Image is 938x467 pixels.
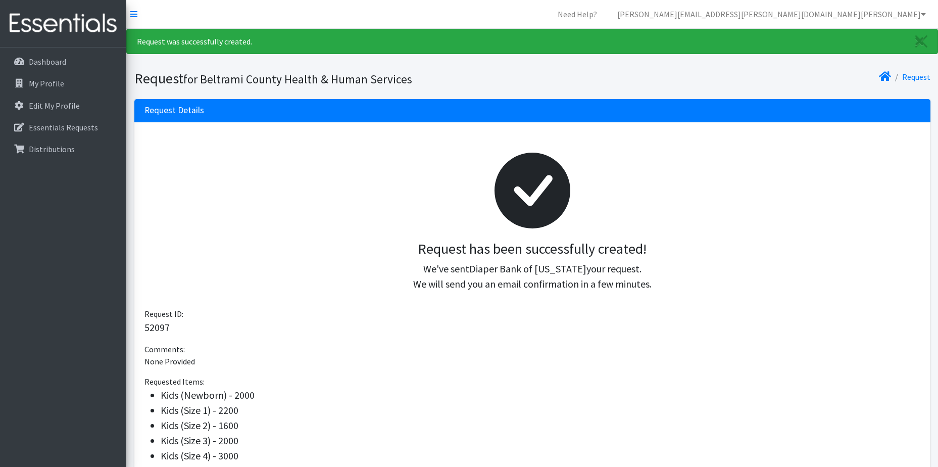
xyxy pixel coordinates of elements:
[134,70,529,87] h1: Request
[469,262,586,275] span: Diaper Bank of [US_STATE]
[161,433,920,448] li: Kids (Size 3) - 2000
[905,29,937,54] a: Close
[902,72,930,82] a: Request
[29,78,64,88] p: My Profile
[29,144,75,154] p: Distributions
[144,377,205,387] span: Requested Items:
[144,344,185,354] span: Comments:
[4,73,122,94] a: My Profile
[144,320,920,335] p: 52097
[126,29,938,54] div: Request was successfully created.
[4,117,122,137] a: Essentials Requests
[161,403,920,418] li: Kids (Size 1) - 2200
[161,448,920,463] li: Kids (Size 4) - 3000
[4,96,122,116] a: Edit My Profile
[144,309,183,319] span: Request ID:
[161,418,920,433] li: Kids (Size 2) - 1600
[4,139,122,159] a: Distributions
[153,261,912,292] p: We've sent your request. We will send you an email confirmation in a few minutes.
[4,52,122,72] a: Dashboard
[550,4,605,24] a: Need Help?
[609,4,934,24] a: [PERSON_NAME][EMAIL_ADDRESS][PERSON_NAME][DOMAIN_NAME][PERSON_NAME]
[29,122,98,132] p: Essentials Requests
[144,356,195,366] span: None Provided
[29,57,66,67] p: Dashboard
[161,388,920,403] li: Kids (Newborn) - 2000
[153,241,912,258] h3: Request has been successfully created!
[183,72,412,86] small: for Beltrami County Health & Human Services
[144,105,204,116] h3: Request Details
[4,7,122,40] img: HumanEssentials
[29,101,80,111] p: Edit My Profile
